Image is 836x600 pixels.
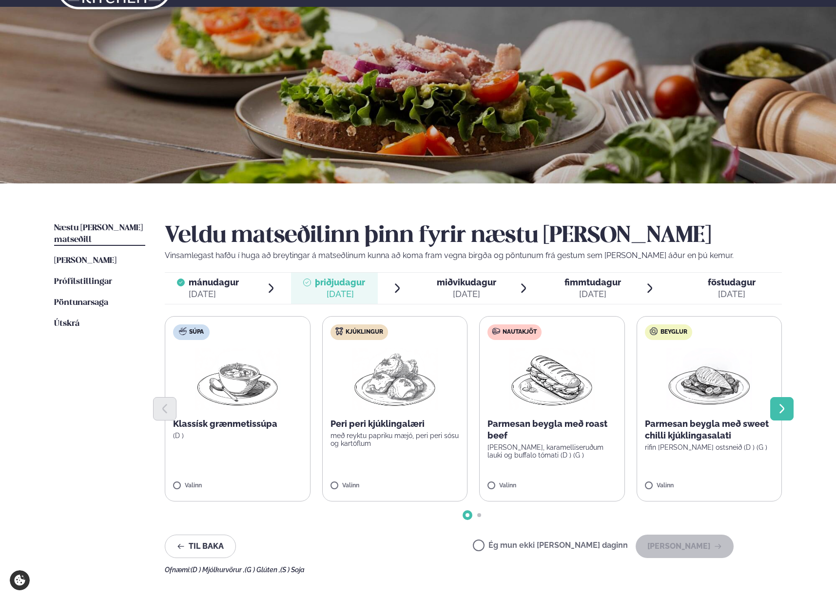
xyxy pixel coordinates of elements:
span: þriðjudagur [315,277,365,287]
span: Útskrá [54,320,79,328]
img: chicken.svg [335,327,343,335]
p: með reyktu papriku mæjó, peri peri sósu og kartöflum [331,432,460,447]
span: Prófílstillingar [54,278,112,286]
a: Cookie settings [10,570,30,590]
img: Chicken-thighs.png [352,348,438,410]
span: Súpa [189,328,204,336]
span: mánudagur [189,277,239,287]
span: Go to slide 2 [477,513,481,517]
div: [DATE] [708,288,756,300]
button: Previous slide [153,397,176,420]
div: [DATE] [189,288,239,300]
p: (D ) [173,432,302,440]
p: Parmesan beygla með sweet chilli kjúklingasalati [645,418,774,441]
span: (G ) Glúten , [245,566,280,574]
img: Panini.png [509,348,595,410]
button: Til baka [165,535,236,558]
div: [DATE] [564,288,621,300]
h2: Veldu matseðilinn þinn fyrir næstu [PERSON_NAME] [165,222,782,250]
span: Kjúklingur [346,328,383,336]
a: [PERSON_NAME] [54,255,117,267]
p: Klassísk grænmetissúpa [173,418,302,430]
div: [DATE] [437,288,496,300]
span: Næstu [PERSON_NAME] matseðill [54,224,143,244]
a: Prófílstillingar [54,276,112,288]
span: Nautakjöt [503,328,537,336]
div: [DATE] [315,288,365,300]
span: föstudagur [708,277,756,287]
button: Next slide [770,397,794,420]
span: Beyglur [661,328,687,336]
img: beef.svg [492,327,500,335]
p: Peri peri kjúklingalæri [331,418,460,430]
p: [PERSON_NAME], karamelliseruðum lauki og buffalo tómati (D ) (G ) [487,443,617,459]
span: Pöntunarsaga [54,299,108,307]
img: Soup.png [194,348,280,410]
a: Pöntunarsaga [54,297,108,309]
p: Parmesan beygla með roast beef [487,418,617,441]
span: (S ) Soja [280,566,305,574]
span: (D ) Mjólkurvörur , [191,566,245,574]
span: Go to slide 1 [466,513,469,517]
div: Ofnæmi: [165,566,782,574]
span: fimmtudagur [564,277,621,287]
p: rifin [PERSON_NAME] ostsneið (D ) (G ) [645,443,774,451]
img: soup.svg [179,327,187,335]
p: Vinsamlegast hafðu í huga að breytingar á matseðlinum kunna að koma fram vegna birgða og pöntunum... [165,250,782,261]
span: miðvikudagur [437,277,496,287]
button: [PERSON_NAME] [636,535,734,558]
img: bagle-new-16px.svg [650,327,658,335]
span: [PERSON_NAME] [54,257,117,265]
img: Chicken-breast.png [666,348,752,410]
a: Næstu [PERSON_NAME] matseðill [54,222,145,246]
a: Útskrá [54,318,79,330]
